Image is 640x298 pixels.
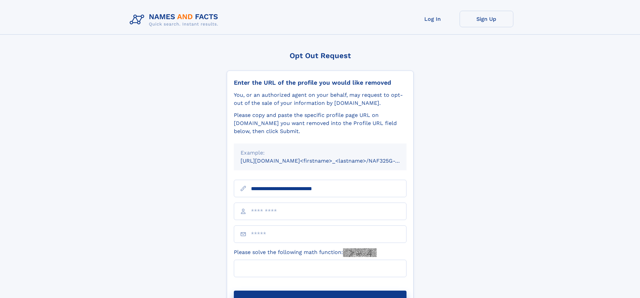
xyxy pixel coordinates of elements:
a: Log In [406,11,460,27]
label: Please solve the following math function: [234,248,377,257]
small: [URL][DOMAIN_NAME]<firstname>_<lastname>/NAF325G-xxxxxxxx [241,158,419,164]
div: Enter the URL of the profile you would like removed [234,79,407,86]
div: Please copy and paste the specific profile page URL on [DOMAIN_NAME] you want removed into the Pr... [234,111,407,135]
div: You, or an authorized agent on your behalf, may request to opt-out of the sale of your informatio... [234,91,407,107]
a: Sign Up [460,11,513,27]
img: Logo Names and Facts [127,11,224,29]
div: Example: [241,149,400,157]
div: Opt Out Request [227,51,414,60]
